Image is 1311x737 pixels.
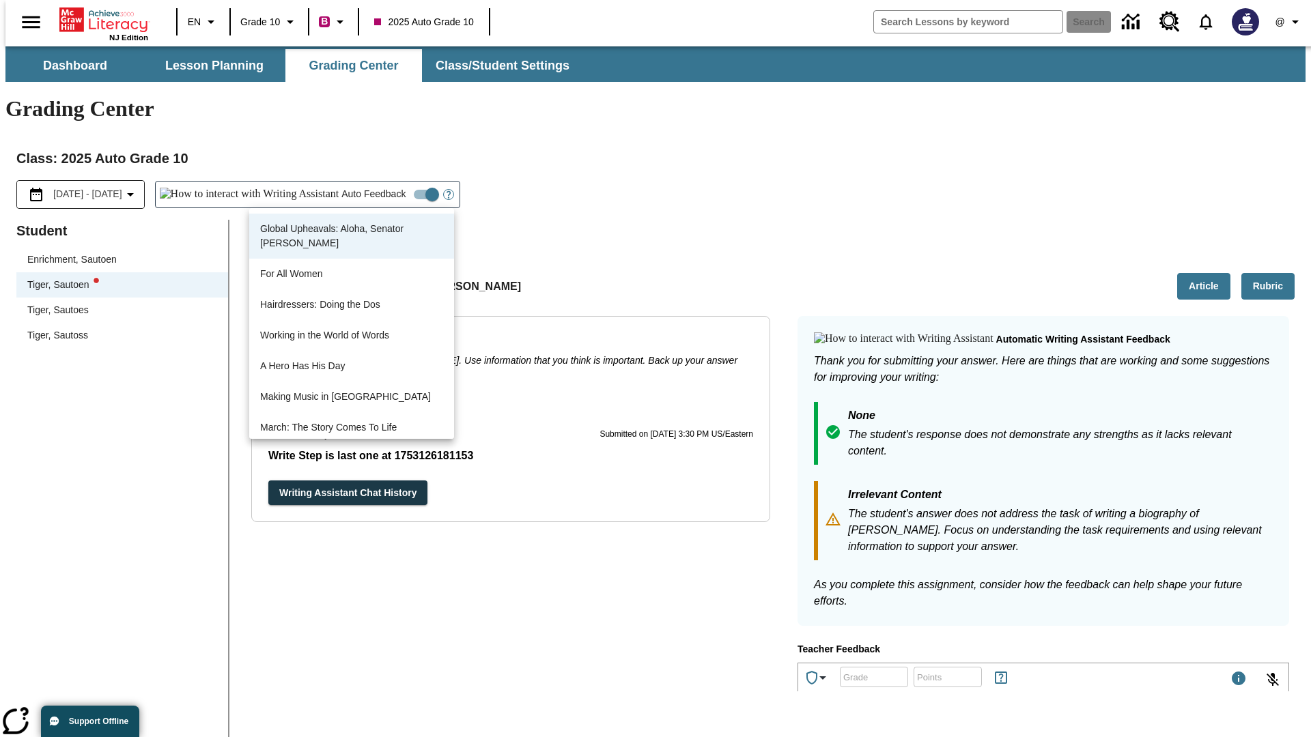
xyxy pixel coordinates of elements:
body: Type your response here. [5,11,199,23]
p: Hairdressers: Doing the Dos [260,298,380,312]
p: Global Upheavals: Aloha, Senator [PERSON_NAME] [260,222,443,250]
p: Working in the World of Words [260,328,389,343]
p: For All Women [260,267,323,281]
p: A Hero Has His Day [260,359,345,373]
p: Making Music in [GEOGRAPHIC_DATA] [260,390,431,404]
p: March: The Story Comes To Life [260,420,397,435]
